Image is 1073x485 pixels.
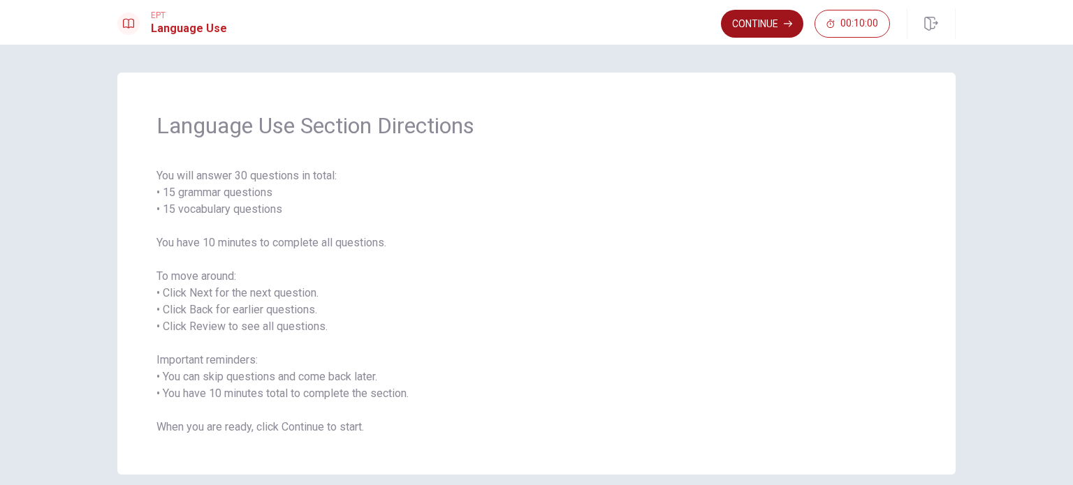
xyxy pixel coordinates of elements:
[151,20,227,37] h1: Language Use
[156,167,917,435] span: You will answer 30 questions in total: • 15 grammar questions • 15 vocabulary questions You have ...
[156,112,917,140] span: Language Use Section Directions
[840,18,878,29] span: 00:10:00
[151,10,227,20] span: EPT
[815,10,890,38] button: 00:10:00
[721,10,803,38] button: Continue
